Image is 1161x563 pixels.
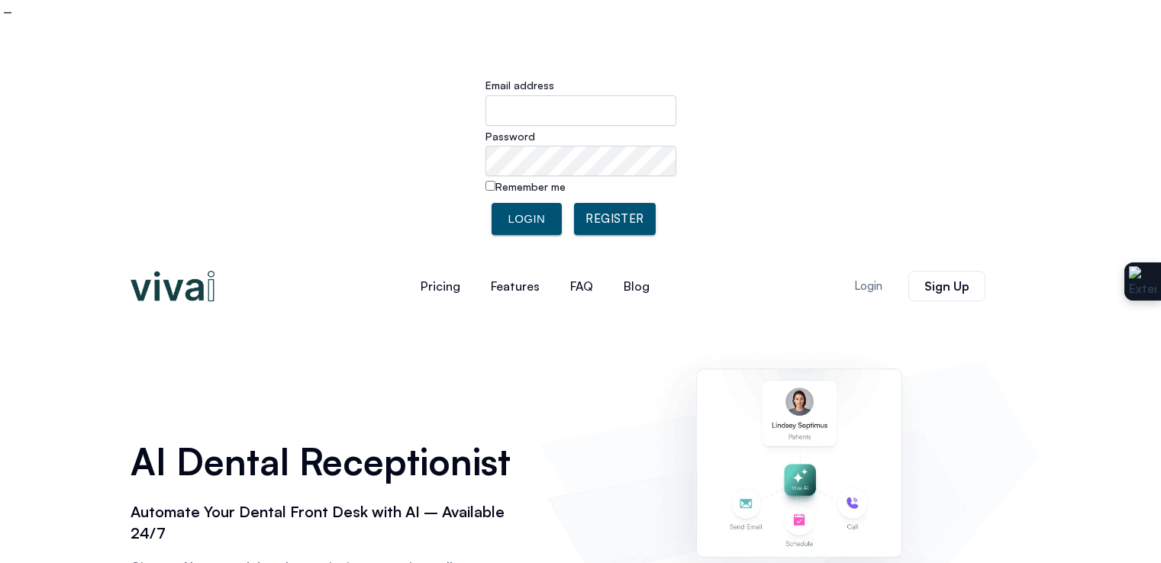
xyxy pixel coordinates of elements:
a: Login [836,271,901,301]
label: Password [485,130,535,143]
span: Login [508,209,546,229]
a: Register [574,203,655,235]
nav: Menu [314,268,756,304]
label: Email address [485,79,554,92]
button: Login [492,203,563,235]
img: Extension Icon [1129,266,1156,297]
span: Sign Up [924,280,969,292]
h2: Automate Your Dental Front Desk with AI – Available 24/7 [131,501,524,545]
label: Remember me [495,180,566,193]
a: Pricing [405,268,476,304]
span: Register [585,209,643,229]
h1: AI Dental Receptionist [131,435,524,488]
a: FAQ [555,268,608,304]
a: Sign Up [908,271,985,301]
a: Features [476,268,555,304]
span: Login [854,280,882,291]
a: Blog [608,268,665,304]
